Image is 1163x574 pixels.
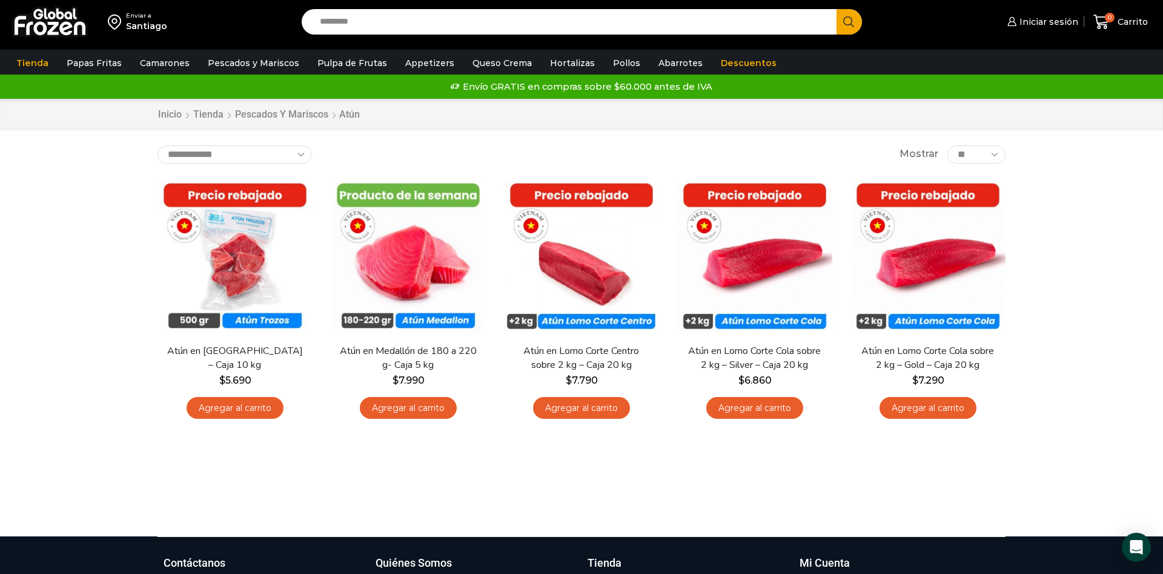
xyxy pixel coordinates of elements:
[165,344,305,372] a: Atún en [GEOGRAPHIC_DATA] – Caja 10 kg
[393,375,399,386] span: $
[912,375,944,386] bdi: 7.290
[1105,13,1115,22] span: 0
[800,555,850,571] h3: Mi Cuenta
[912,375,918,386] span: $
[1122,533,1151,562] div: Open Intercom Messenger
[108,12,126,32] img: address-field-icon.svg
[880,397,976,419] a: Agregar al carrito: “Atún en Lomo Corte Cola sobre 2 kg - Gold – Caja 20 kg”
[234,108,329,122] a: Pescados y Mariscos
[466,52,538,75] a: Queso Crema
[219,375,251,386] bdi: 5.690
[607,52,646,75] a: Pollos
[1004,10,1078,34] a: Iniciar sesión
[715,52,783,75] a: Descuentos
[685,344,824,372] a: Atún en Lomo Corte Cola sobre 2 kg – Silver – Caja 20 kg
[360,397,457,419] a: Agregar al carrito: “Atún en Medallón de 180 a 220 g- Caja 5 kg”
[512,344,651,372] a: Atún en Lomo Corte Centro sobre 2 kg – Caja 20 kg
[858,344,998,372] a: Atún en Lomo Corte Cola sobre 2 kg – Gold – Caja 20 kg
[566,375,572,386] span: $
[566,375,598,386] bdi: 7.790
[61,52,128,75] a: Papas Fritas
[339,108,360,120] h1: Atún
[10,52,55,75] a: Tienda
[399,52,460,75] a: Appetizers
[187,397,283,419] a: Agregar al carrito: “Atún en Trozos - Caja 10 kg”
[157,108,360,122] nav: Breadcrumb
[837,9,862,35] button: Search button
[588,555,621,571] h3: Tienda
[1115,16,1148,28] span: Carrito
[126,20,167,32] div: Santiago
[157,108,182,122] a: Inicio
[339,344,478,372] a: Atún en Medallón de 180 a 220 g- Caja 5 kg
[219,375,225,386] span: $
[738,375,744,386] span: $
[164,555,225,571] h3: Contáctanos
[900,147,938,161] span: Mostrar
[311,52,393,75] a: Pulpa de Frutas
[738,375,772,386] bdi: 6.860
[134,52,196,75] a: Camarones
[652,52,709,75] a: Abarrotes
[202,52,305,75] a: Pescados y Mariscos
[126,12,167,20] div: Enviar a
[193,108,224,122] a: Tienda
[544,52,601,75] a: Hortalizas
[1016,16,1078,28] span: Iniciar sesión
[1090,8,1151,36] a: 0 Carrito
[157,145,312,164] select: Pedido de la tienda
[376,555,452,571] h3: Quiénes Somos
[706,397,803,419] a: Agregar al carrito: “Atún en Lomo Corte Cola sobre 2 kg - Silver - Caja 20 kg”
[393,375,425,386] bdi: 7.990
[533,397,630,419] a: Agregar al carrito: “Atún en Lomo Corte Centro sobre 2 kg - Caja 20 kg”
